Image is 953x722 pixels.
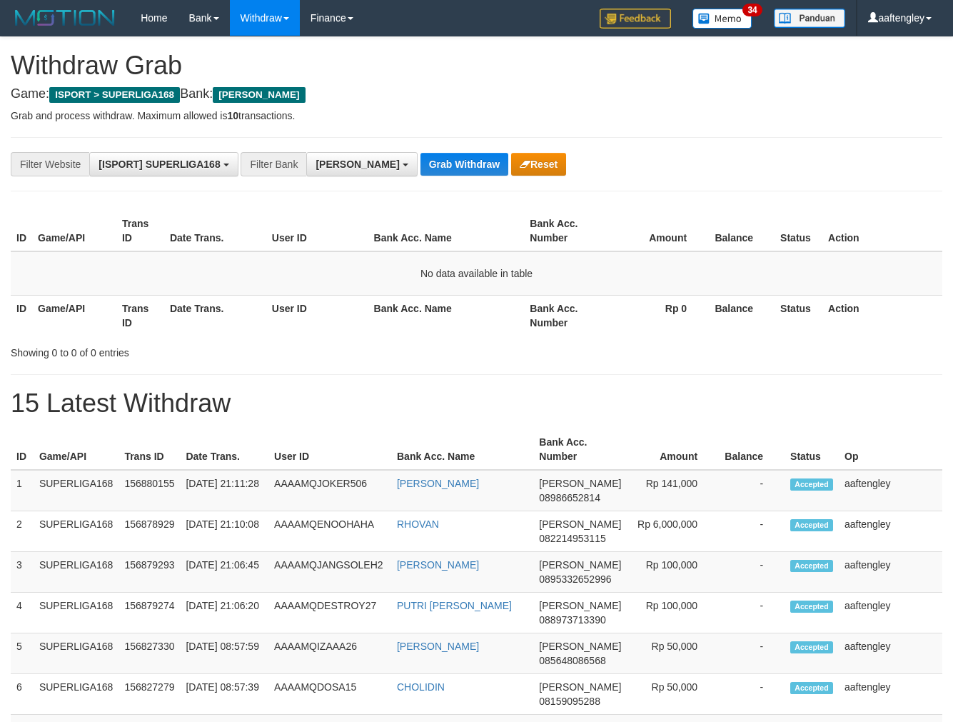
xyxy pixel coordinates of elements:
td: [DATE] 08:57:59 [180,633,268,674]
th: Trans ID [116,211,164,251]
a: [PERSON_NAME] [397,559,479,571]
td: AAAAMQENOOHAHA [268,511,391,552]
td: AAAAMQDOSA15 [268,674,391,715]
td: No data available in table [11,251,942,296]
th: Bank Acc. Name [368,295,525,336]
div: Showing 0 to 0 of 0 entries [11,340,386,360]
button: [ISPORT] SUPERLIGA168 [89,152,238,176]
td: Rp 141,000 [627,470,719,511]
th: ID [11,211,32,251]
td: aaftengley [839,674,942,715]
th: Bank Acc. Name [391,429,533,470]
td: 3 [11,552,34,593]
td: 156878929 [119,511,180,552]
td: 156879274 [119,593,180,633]
td: 156827279 [119,674,180,715]
th: User ID [266,211,368,251]
a: CHOLIDIN [397,681,445,693]
td: AAAAMQIZAAA26 [268,633,391,674]
span: [PERSON_NAME] [539,681,621,693]
h4: Game: Bank: [11,87,942,101]
span: Copy 085648086568 to clipboard [539,655,605,666]
td: SUPERLIGA168 [34,593,119,633]
td: - [719,593,785,633]
td: Rp 100,000 [627,593,719,633]
td: - [719,552,785,593]
td: [DATE] 08:57:39 [180,674,268,715]
span: [PERSON_NAME] [539,641,621,652]
span: [PERSON_NAME] [539,518,621,530]
td: aaftengley [839,511,942,552]
td: AAAAMQJOKER506 [268,470,391,511]
th: Bank Acc. Number [524,295,608,336]
th: Balance [719,429,785,470]
img: panduan.png [774,9,845,28]
td: SUPERLIGA168 [34,633,119,674]
span: Copy 08159095288 to clipboard [539,696,600,707]
td: SUPERLIGA168 [34,552,119,593]
button: [PERSON_NAME] [306,152,417,176]
span: Accepted [790,560,833,572]
td: 1 [11,470,34,511]
td: 156880155 [119,470,180,511]
strong: 10 [227,110,238,121]
span: Accepted [790,601,833,613]
p: Grab and process withdraw. Maximum allowed is transactions. [11,109,942,123]
th: Status [775,295,822,336]
th: User ID [266,295,368,336]
button: Reset [511,153,566,176]
td: Rp 100,000 [627,552,719,593]
td: Rp 50,000 [627,674,719,715]
th: Date Trans. [180,429,268,470]
span: [ISPORT] SUPERLIGA168 [99,159,220,170]
th: Status [785,429,839,470]
td: aaftengley [839,633,942,674]
th: Op [839,429,942,470]
span: [PERSON_NAME] [213,87,305,103]
th: Trans ID [119,429,180,470]
th: Balance [708,211,775,251]
th: Trans ID [116,295,164,336]
td: AAAAMQDESTROY27 [268,593,391,633]
span: [PERSON_NAME] [539,559,621,571]
span: Accepted [790,641,833,653]
th: Amount [627,429,719,470]
th: ID [11,295,32,336]
a: RHOVAN [397,518,439,530]
td: 5 [11,633,34,674]
td: [DATE] 21:06:20 [180,593,268,633]
th: Date Trans. [164,211,266,251]
td: 2 [11,511,34,552]
span: Accepted [790,519,833,531]
th: Amount [608,211,708,251]
td: - [719,470,785,511]
td: - [719,633,785,674]
th: Bank Acc. Number [524,211,608,251]
th: Game/API [32,295,116,336]
th: User ID [268,429,391,470]
span: ISPORT > SUPERLIGA168 [49,87,180,103]
td: 156879293 [119,552,180,593]
div: Filter Website [11,152,89,176]
th: Status [775,211,822,251]
h1: 15 Latest Withdraw [11,389,942,418]
th: Game/API [32,211,116,251]
th: Date Trans. [164,295,266,336]
span: [PERSON_NAME] [539,600,621,611]
td: aaftengley [839,552,942,593]
th: Game/API [34,429,119,470]
div: Filter Bank [241,152,306,176]
td: [DATE] 21:10:08 [180,511,268,552]
td: 6 [11,674,34,715]
img: MOTION_logo.png [11,7,119,29]
span: Accepted [790,478,833,491]
th: Bank Acc. Number [533,429,627,470]
span: [PERSON_NAME] [539,478,621,489]
span: Copy 088973713390 to clipboard [539,614,605,626]
td: SUPERLIGA168 [34,511,119,552]
td: - [719,511,785,552]
span: Copy 0895332652996 to clipboard [539,573,611,585]
img: Button%20Memo.svg [692,9,752,29]
td: Rp 50,000 [627,633,719,674]
td: [DATE] 21:11:28 [180,470,268,511]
